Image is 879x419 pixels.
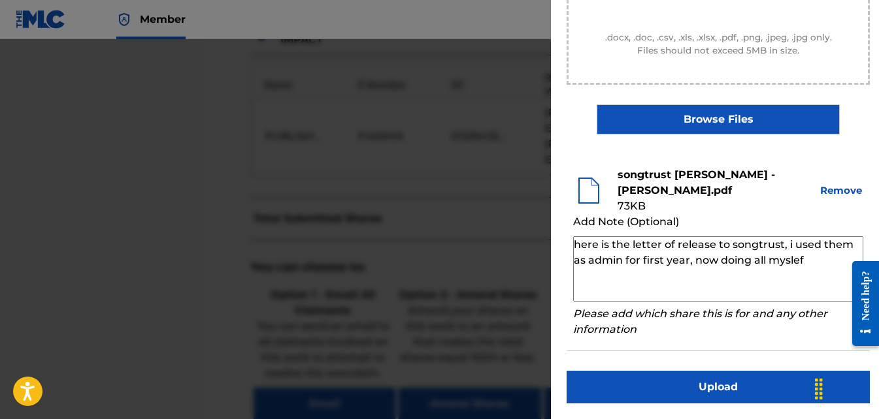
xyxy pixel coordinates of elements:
i: Please add which share this is for and any other information [573,307,827,335]
img: file-icon [573,175,605,206]
img: MLC Logo [16,10,66,29]
span: Member [140,12,186,27]
iframe: Resource Center [842,251,879,356]
label: Browse Files [597,104,839,134]
div: Drag [808,369,829,409]
button: Upload [567,371,870,403]
img: Top Rightsholder [116,12,132,27]
div: 73 KB [618,198,806,214]
textarea: here is the letter of release to songtrust, i used them as admin for first year, now doing all my... [573,236,863,302]
button: Remove [819,183,863,198]
iframe: Chat Widget [814,356,879,419]
div: Add Note (Optional) [573,214,863,230]
b: songtrust [PERSON_NAME] - [PERSON_NAME].pdf [618,168,775,196]
span: .docx, .doc, .csv, .xls, .xlsx, .pdf, .png, .jpeg, .jpg only. Files should not exceed 5MB in size. [595,31,842,57]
